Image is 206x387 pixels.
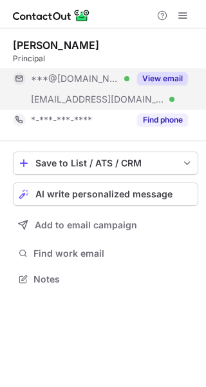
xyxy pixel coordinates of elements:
[137,72,188,85] button: Reveal Button
[13,270,198,288] button: Notes
[35,189,173,199] span: AI write personalized message
[35,220,137,230] span: Add to email campaign
[13,244,198,263] button: Find work email
[13,39,99,52] div: [PERSON_NAME]
[33,248,193,259] span: Find work email
[33,273,193,285] span: Notes
[137,114,188,126] button: Reveal Button
[13,152,198,175] button: save-profile-one-click
[31,94,165,105] span: [EMAIL_ADDRESS][DOMAIN_NAME]
[13,213,198,237] button: Add to email campaign
[13,8,90,23] img: ContactOut v5.3.10
[31,73,120,84] span: ***@[DOMAIN_NAME]
[13,183,198,206] button: AI write personalized message
[35,158,176,168] div: Save to List / ATS / CRM
[13,53,198,64] div: Principal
